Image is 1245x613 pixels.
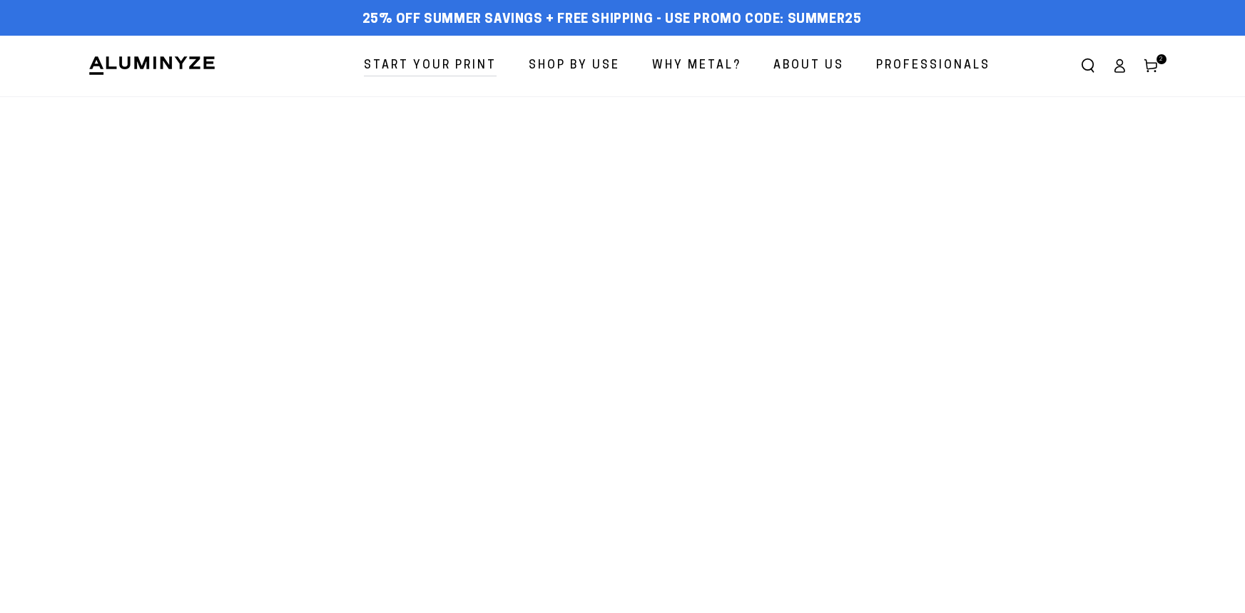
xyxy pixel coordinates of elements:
a: About Us [763,47,855,85]
a: Start Your Print [353,47,507,85]
span: Shop By Use [529,56,620,76]
a: Professionals [865,47,1001,85]
span: Why Metal? [652,56,741,76]
a: Shop By Use [518,47,631,85]
span: 2 [1159,54,1164,64]
span: 25% off Summer Savings + Free Shipping - Use Promo Code: SUMMER25 [362,12,862,28]
span: Start Your Print [364,56,497,76]
span: Professionals [876,56,990,76]
a: Why Metal? [641,47,752,85]
summary: Search our site [1072,50,1104,81]
span: About Us [773,56,844,76]
img: Aluminyze [88,55,216,76]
